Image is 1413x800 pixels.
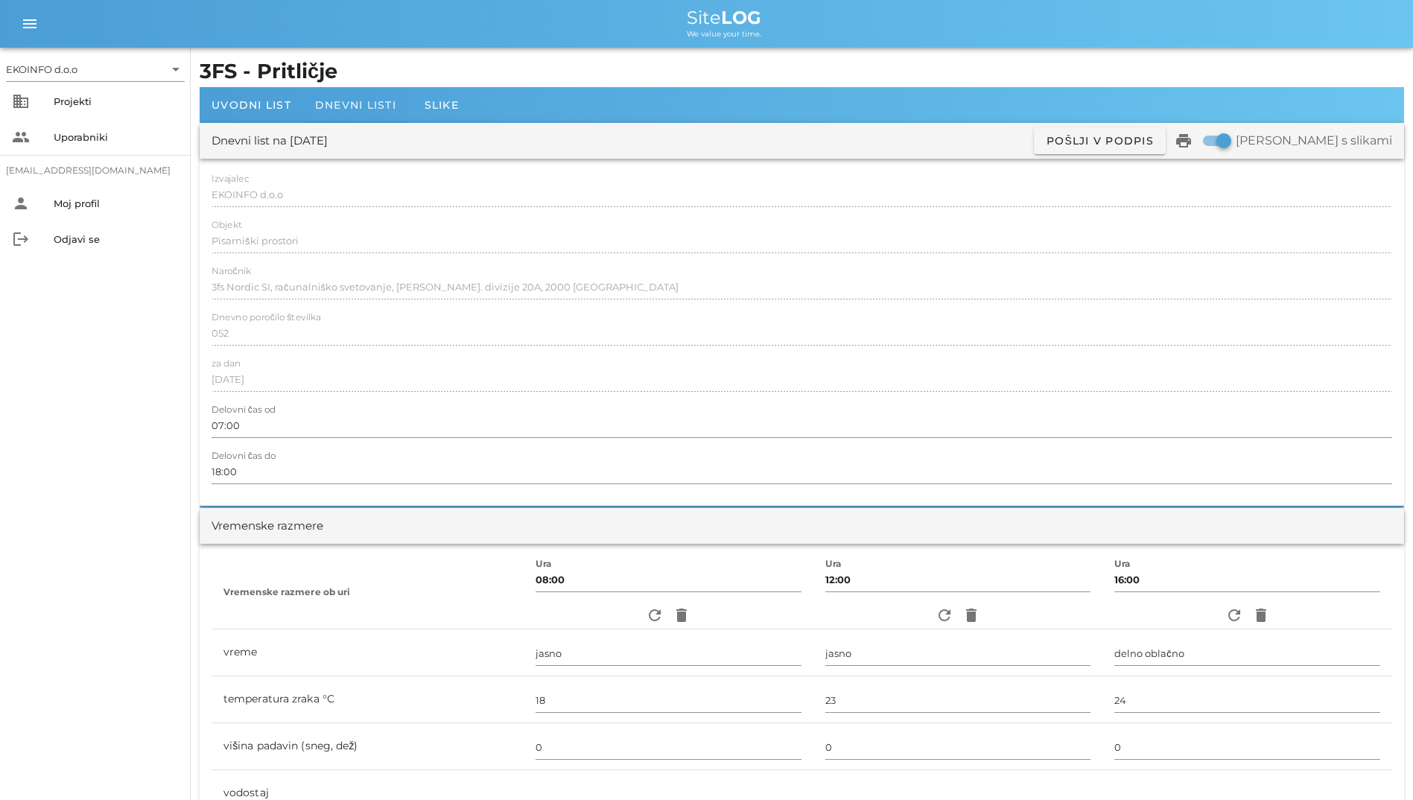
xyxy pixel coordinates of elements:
i: refresh [646,606,664,624]
i: arrow_drop_down [167,60,185,78]
i: people [12,128,30,146]
div: EKOINFO d.o.o [6,57,185,81]
label: [PERSON_NAME] s slikami [1236,133,1392,148]
i: menu [21,15,39,33]
label: Objekt [212,220,242,231]
i: delete [1252,606,1270,624]
i: logout [12,230,30,248]
div: Vremenske razmere [212,518,323,535]
label: za dan [212,358,241,369]
th: Vremenske razmere ob uri [212,556,524,629]
label: Ura [825,559,842,570]
span: Slike [425,98,459,112]
span: Pošlji v podpis [1046,134,1154,147]
div: Dnevni list na [DATE] [212,133,328,150]
label: Naročnik [212,266,251,277]
i: print [1175,132,1193,150]
i: delete [673,606,690,624]
label: Izvajalec [212,174,249,185]
span: We value your time. [687,29,761,39]
span: Site [687,7,761,28]
label: Ura [1114,559,1131,570]
div: Moj profil [54,197,179,209]
label: Delovni čas do [212,451,276,462]
div: Pripomoček za klepet [1339,728,1413,800]
h1: 3FS - Pritličje [200,57,1404,87]
div: EKOINFO d.o.o [6,63,77,76]
i: business [12,92,30,110]
td: vreme [212,629,524,676]
label: Ura [536,559,552,570]
label: Delovni čas od [212,404,276,416]
span: Dnevni listi [315,98,396,112]
b: LOG [721,7,761,28]
div: Projekti [54,95,179,107]
td: višina padavin (sneg, dež) [212,723,524,770]
button: Pošlji v podpis [1034,127,1166,154]
span: Uvodni list [212,98,291,112]
i: delete [962,606,980,624]
div: Uporabniki [54,131,179,143]
td: temperatura zraka °C [212,676,524,723]
iframe: Chat Widget [1339,728,1413,800]
i: refresh [936,606,953,624]
div: Odjavi se [54,233,179,245]
label: Dnevno poročilo številka [212,312,321,323]
i: person [12,194,30,212]
i: refresh [1225,606,1243,624]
